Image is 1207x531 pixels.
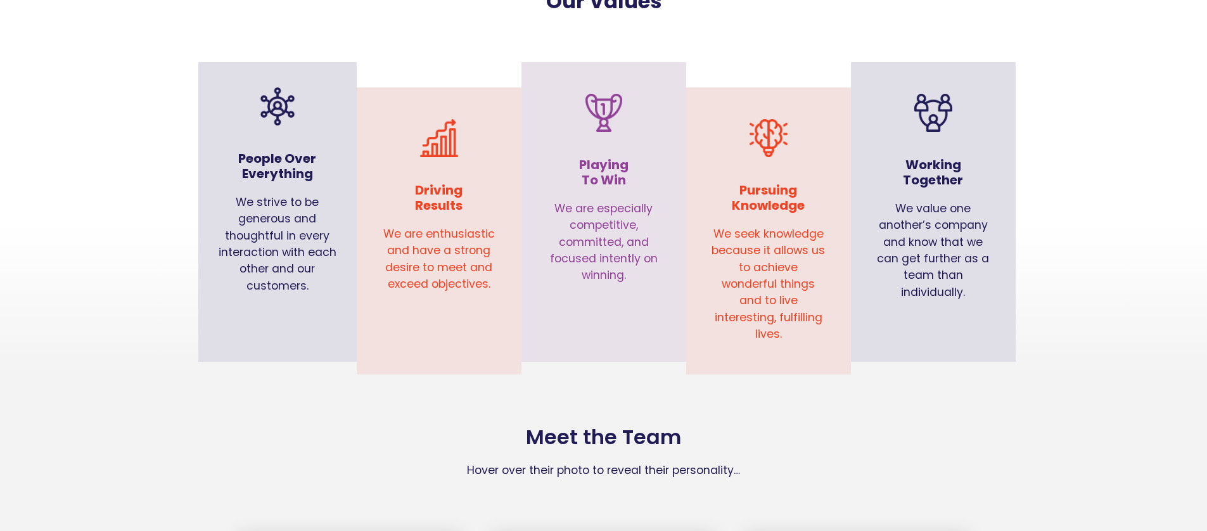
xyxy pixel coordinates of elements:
p: We seek knowledge because it allows us to achieve wonderful things and to live interesting, fulfi... [712,226,826,343]
div: We strive to be generous and thoughtful in every interaction with each other and our customers. [205,188,350,313]
div: We are especially competitive, committed, and focused intently on winning. [534,194,674,303]
img: teamwork [914,94,952,132]
h3: Pursuing Knowledge [712,182,826,213]
h3: Playing To Win [547,157,661,188]
div: We are enthusiastic and have a strong desire to meet and exceed objectives. [369,219,509,305]
a: Meet the Team [526,423,681,451]
img: improvement [420,119,458,157]
p: Hover over their photo to reveal their personality… [192,462,1016,478]
h3: Working Together [876,157,990,188]
img: brain-idea [750,119,788,157]
p: We value one another’s company and know that we can get further as a team than individually. [876,200,990,300]
h3: People Over Everything [217,151,338,181]
img: organization [259,87,297,125]
img: trophy [585,94,623,132]
h3: Driving Results [382,182,496,213]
